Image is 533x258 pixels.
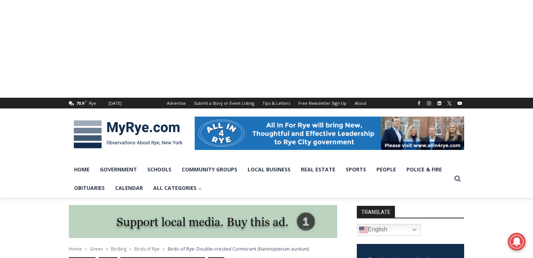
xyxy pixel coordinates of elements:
[195,117,464,150] img: All in for Rye
[129,247,131,252] span: >
[359,225,368,234] img: en
[451,172,464,185] button: View Search Form
[69,246,82,252] a: Home
[148,179,207,197] a: All Categories
[401,160,447,179] a: Police & Fire
[69,160,95,179] a: Home
[163,98,190,108] a: Advertise
[357,206,395,218] strong: TRANSLATE
[76,100,84,106] span: 70.9
[69,115,187,154] img: MyRye.com
[242,160,296,179] a: Local Business
[455,99,464,108] a: YouTube
[85,247,87,252] span: >
[415,99,423,108] a: Facebook
[90,246,103,252] a: Green
[445,99,454,108] a: X
[69,160,451,198] nav: Primary Navigation
[162,247,165,252] span: >
[258,98,294,108] a: Tips & Letters
[142,160,177,179] a: Schools
[69,179,110,197] a: Obituaries
[351,98,371,108] a: About
[95,160,142,179] a: Government
[357,224,421,236] a: English
[168,245,309,252] span: Birds of Rye: Double-crested Cormorant (Nannopterum auritum)
[341,160,371,179] a: Sports
[69,245,337,252] nav: Breadcrumbs
[177,160,242,179] a: Community Groups
[435,99,444,108] a: Linkedin
[371,160,401,179] a: People
[69,205,337,238] img: support local media, buy this ad
[89,100,96,107] div: Rye
[296,160,341,179] a: Real Estate
[85,99,87,103] span: F
[163,98,371,108] nav: Secondary Navigation
[190,98,258,108] a: Submit a Story or Event Listing
[111,246,126,252] a: Birding
[108,100,122,107] div: [DATE]
[110,179,148,197] a: Calendar
[425,99,433,108] a: Instagram
[153,184,202,192] span: All Categories
[134,246,160,252] a: Birds of Rye
[294,98,351,108] a: Free Newsletter Sign Up
[106,247,108,252] span: >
